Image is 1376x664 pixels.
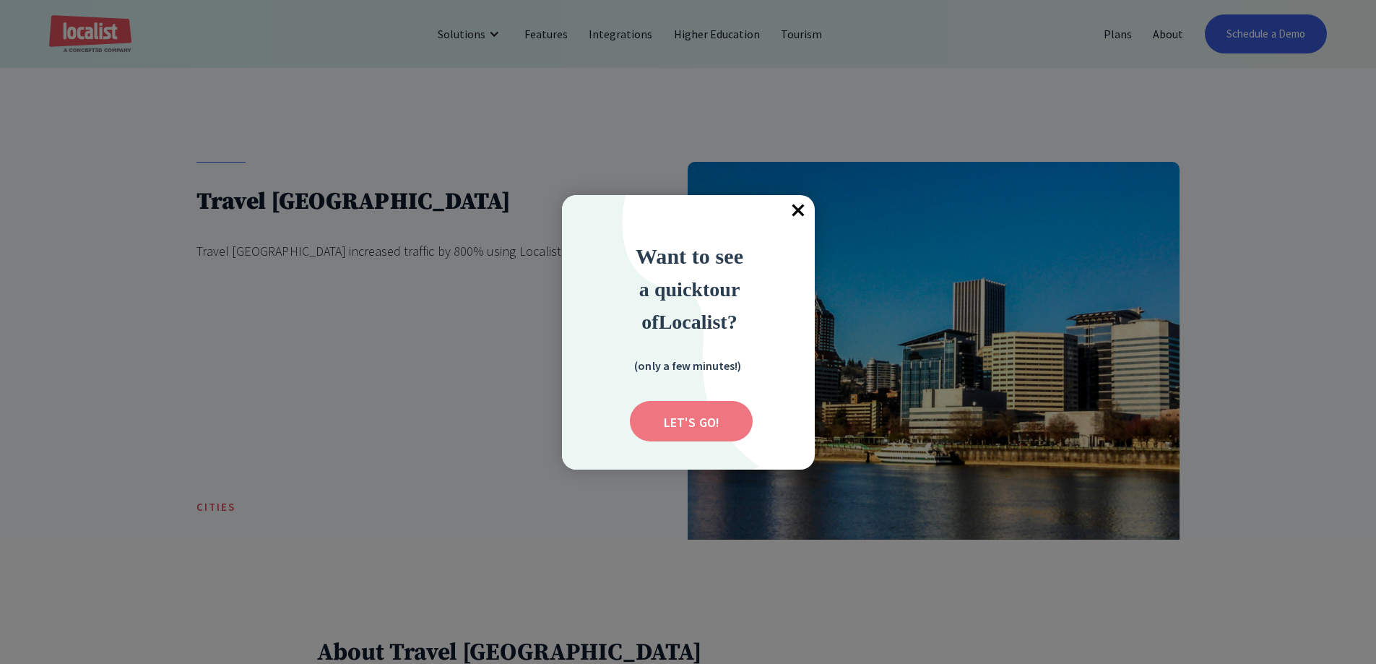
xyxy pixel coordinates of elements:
[783,195,815,227] div: Close popup
[596,240,784,337] div: Want to see a quick tour of Localist?
[615,356,760,374] div: (only a few minutes!)
[636,244,743,268] strong: Want to see
[634,358,741,373] strong: (only a few minutes!)
[639,278,703,301] span: a quick
[783,195,815,227] span: Close
[659,311,737,333] strong: Localist?
[641,278,740,333] strong: ur of
[703,278,719,301] strong: to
